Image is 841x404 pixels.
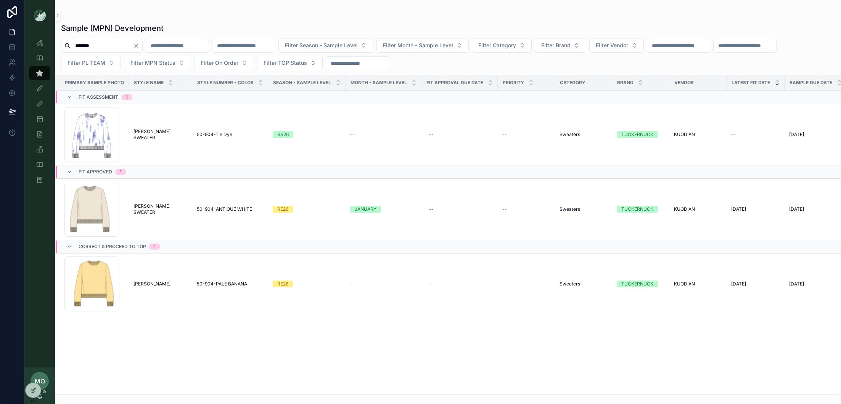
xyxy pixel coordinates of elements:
[277,206,288,213] div: RE26
[789,131,804,138] span: [DATE]
[264,59,307,67] span: Filter TOP Status
[617,80,634,86] span: Brand
[617,131,665,138] a: TUCKERNUCK
[674,281,722,287] a: KUODIAN
[124,56,191,70] button: Select Button
[133,203,188,215] a: [PERSON_NAME] SWEATER
[134,80,164,86] span: Style Name
[426,80,483,86] span: Fit Approval Due Date
[502,131,550,138] a: --
[79,94,118,100] span: Fit Assessment
[61,56,121,70] button: Select Button
[596,42,628,49] span: Filter Vendor
[674,80,694,86] span: Vendor
[541,42,571,49] span: Filter Brand
[617,281,665,287] a: TUCKERNUCK
[560,206,580,212] span: Sweaters
[79,169,112,175] span: Fit Approved
[351,80,407,86] span: MONTH - SAMPLE LEVEL
[589,38,644,53] button: Select Button
[560,206,608,212] a: Sweaters
[278,38,373,53] button: Select Button
[273,80,331,86] span: Season - Sample Level
[502,131,507,138] span: --
[35,377,45,386] span: MO
[503,80,524,86] span: PRIORITY
[731,281,746,287] span: [DATE]
[133,281,170,287] span: [PERSON_NAME]
[502,281,507,287] span: --
[621,281,653,287] div: TUCKERNUCK
[472,38,532,53] button: Select Button
[273,281,341,287] a: RE26
[429,131,434,138] div: --
[257,56,323,70] button: Select Button
[197,281,247,287] span: 50-904-PALE BANANA
[376,38,469,53] button: Select Button
[350,281,417,287] a: --
[273,206,341,213] a: RE26
[133,281,188,287] a: [PERSON_NAME]
[197,281,264,287] a: 50-904-PALE BANANA
[79,244,146,250] span: Correct & Proceed to TOP
[478,42,516,49] span: Filter Category
[350,131,417,138] a: --
[674,206,695,212] span: KUODIAN
[429,281,434,287] div: --
[560,281,580,287] span: Sweaters
[560,131,608,138] a: Sweaters
[34,9,46,21] img: App logo
[502,281,550,287] a: --
[350,281,355,287] span: --
[429,206,434,212] div: --
[426,278,493,290] a: --
[350,131,355,138] span: --
[355,206,376,213] div: JANUARY
[731,206,746,212] span: [DATE]
[535,38,586,53] button: Select Button
[197,131,264,138] a: 50-904-Tie Dye
[201,59,238,67] span: Filter On Order
[197,206,252,212] span: 50-904-ANTIQUE WHITE
[285,42,358,49] span: Filter Season - Sample Level
[674,281,695,287] span: KUODIAN
[273,131,341,138] a: SS26
[560,80,585,86] span: Category
[126,94,128,100] div: 1
[197,206,264,212] a: 50-904-ANTIQUE WHITE
[732,80,770,86] span: Latest Fit Date
[277,281,288,287] div: RE26
[197,131,232,138] span: 50-904-Tie Dye
[130,59,175,67] span: Filter MPN Status
[674,131,722,138] a: KUODIAN
[426,128,493,141] a: --
[120,169,122,175] div: 1
[61,23,164,34] h1: Sample (MPN) Development
[133,128,188,141] a: [PERSON_NAME] SWEATER
[197,80,254,86] span: Style Number - Color
[426,203,493,215] a: --
[194,56,254,70] button: Select Button
[350,206,417,213] a: JANUARY
[621,206,653,213] div: TUCKERNUCK
[68,59,105,67] span: Filter PL TEAM
[790,80,832,86] span: Sample Due Date
[731,206,780,212] a: [DATE]
[502,206,550,212] a: --
[731,131,780,138] a: --
[560,281,608,287] a: Sweaters
[154,244,156,250] div: 1
[617,206,665,213] a: TUCKERNUCK
[133,43,142,49] button: Clear
[560,131,580,138] span: Sweaters
[731,281,780,287] a: [DATE]
[621,131,653,138] div: TUCKERNUCK
[789,206,804,212] span: [DATE]
[383,42,453,49] span: Filter Month - Sample Level
[789,281,804,287] span: [DATE]
[731,131,736,138] span: --
[65,80,124,86] span: Primary Sample Photo
[277,131,289,138] div: SS26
